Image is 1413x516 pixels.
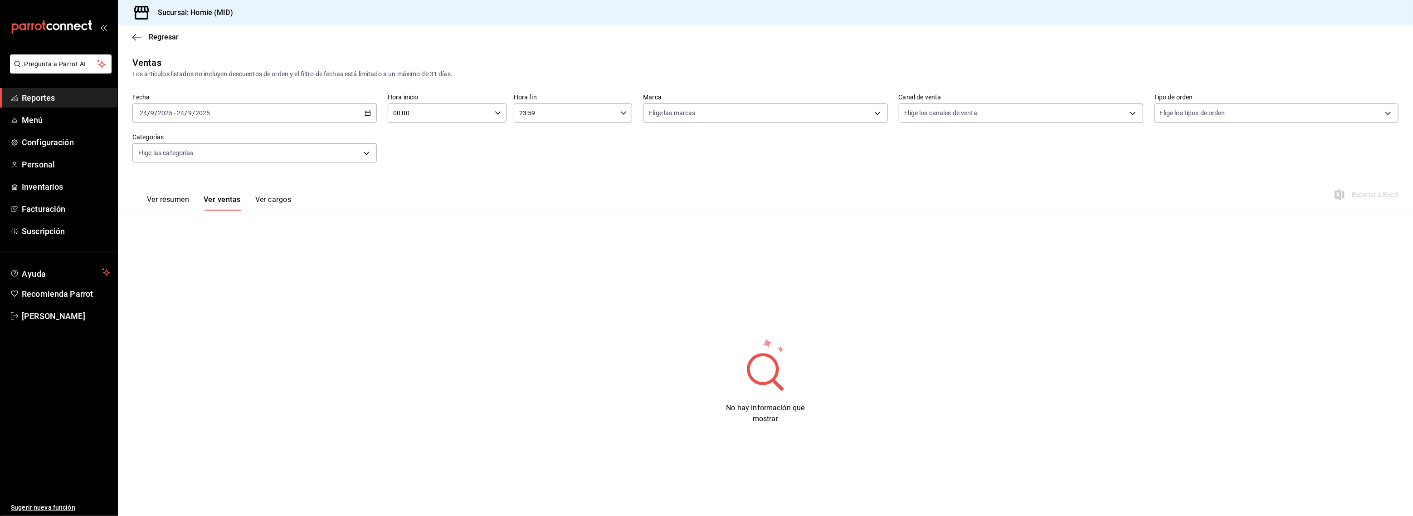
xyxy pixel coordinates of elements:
[155,109,157,117] span: /
[22,136,110,148] span: Configuración
[1154,94,1398,101] label: Tipo de orden
[22,267,98,278] span: Ayuda
[649,108,695,118] span: Elige las marcas
[10,54,112,74] button: Pregunta a Parrot AI
[150,109,155,117] input: --
[100,24,107,31] button: open_drawer_menu
[188,109,192,117] input: --
[132,94,377,101] label: Fecha
[726,403,805,423] span: No hay información que mostrar
[22,114,110,126] span: Menú
[514,94,633,101] label: Hora fin
[643,94,887,101] label: Marca
[899,94,1143,101] label: Canal de venta
[151,7,233,18] h3: Sucursal: Homie (MID)
[132,69,1398,79] div: Los artículos listados no incluyen descuentos de orden y el filtro de fechas está limitado a un m...
[149,33,179,41] span: Regresar
[11,503,110,512] span: Sugerir nueva función
[22,92,110,104] span: Reportes
[905,108,977,118] span: Elige los canales de venta
[132,33,179,41] button: Regresar
[132,134,377,141] label: Categorías
[147,109,150,117] span: /
[174,109,175,117] span: -
[24,59,97,69] span: Pregunta a Parrot AI
[157,109,173,117] input: ----
[22,225,110,237] span: Suscripción
[22,158,110,171] span: Personal
[185,109,187,117] span: /
[22,310,110,322] span: [PERSON_NAME]
[139,109,147,117] input: --
[132,56,161,69] div: Ventas
[147,195,291,211] div: navigation tabs
[6,66,112,75] a: Pregunta a Parrot AI
[22,288,110,300] span: Recomienda Parrot
[388,94,507,101] label: Hora inicio
[22,181,110,193] span: Inventarios
[192,109,195,117] span: /
[22,203,110,215] span: Facturación
[138,148,194,157] span: Elige las categorías
[255,195,292,211] button: Ver cargos
[1160,108,1225,118] span: Elige los tipos de orden
[176,109,185,117] input: --
[204,195,241,211] button: Ver ventas
[147,195,189,211] button: Ver resumen
[195,109,210,117] input: ----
